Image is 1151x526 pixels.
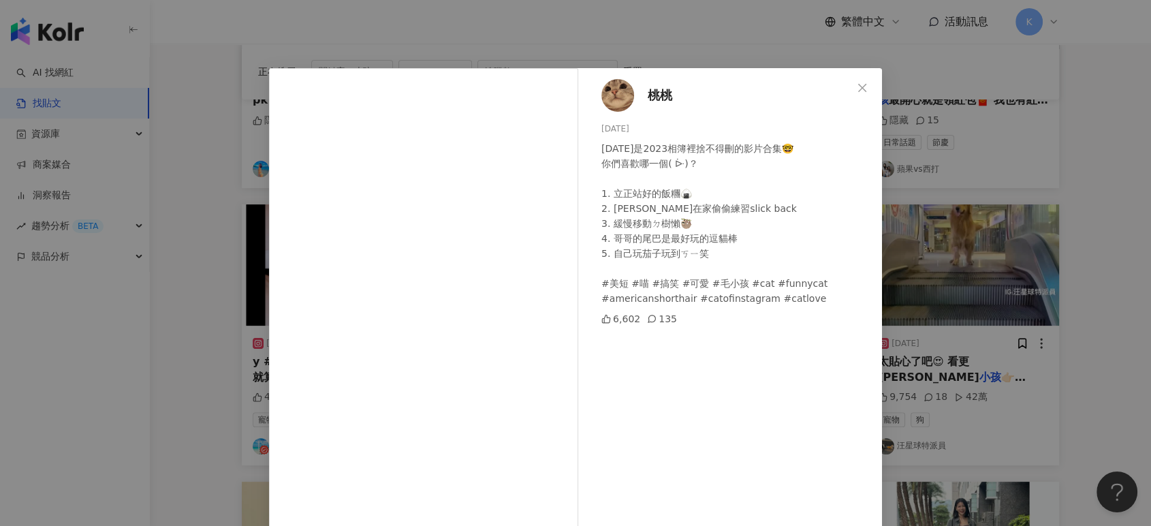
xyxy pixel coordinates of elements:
span: 桃桃 [648,86,672,105]
a: KOL Avatar桃桃 [601,79,852,112]
span: close [857,82,868,93]
div: [DATE]是2023相簿裡捨不得刪的影片合集🤓 你們喜歡哪一個( ᐕ)？ 1. 立正站好的飯糰🍙 2. [PERSON_NAME]在家偷偷練習slick back 3. 緩慢移動ㄉ樹懶🦥 4.... [601,141,871,306]
img: KOL Avatar [601,79,634,112]
div: 135 [647,311,677,326]
div: 6,602 [601,311,640,326]
div: [DATE] [601,123,871,136]
button: Close [849,74,876,102]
